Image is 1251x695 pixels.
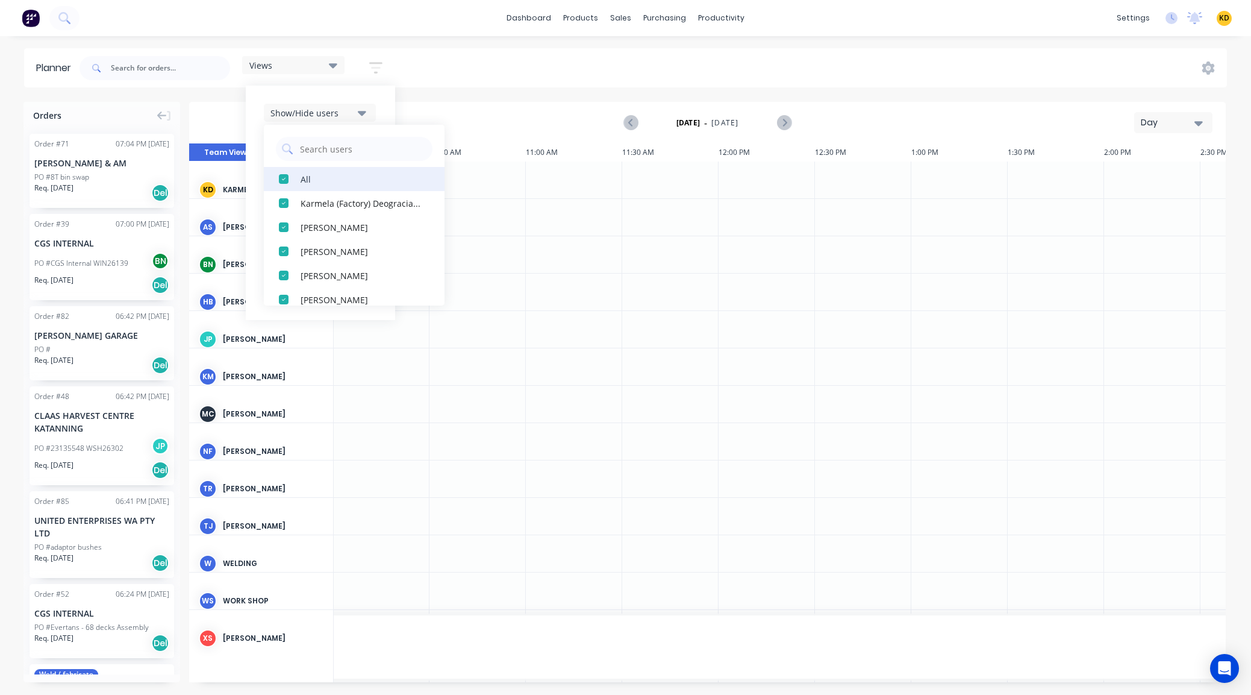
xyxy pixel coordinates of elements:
[34,311,69,322] div: Order # 82
[116,589,169,600] div: 06:24 PM [DATE]
[223,446,323,457] div: [PERSON_NAME]
[34,553,73,564] span: Req. [DATE]
[676,118,700,128] strong: [DATE]
[604,9,637,27] div: sales
[223,297,323,307] div: [PERSON_NAME]
[34,460,73,471] span: Req. [DATE]
[151,252,169,270] div: BN
[1104,143,1200,162] div: 2:00 PM
[223,483,323,494] div: [PERSON_NAME]
[223,409,323,420] div: [PERSON_NAME]
[223,184,323,195] div: Karmela (Factory) Deogracias (You)
[301,245,421,257] div: [PERSON_NAME]
[34,409,169,435] div: CLAAS HARVEST CENTRE KATANNING
[199,256,217,274] div: BN
[34,622,149,633] div: PO #Evertans - 68 decks Assembly
[199,368,217,386] div: KM
[223,334,323,345] div: [PERSON_NAME]
[911,143,1008,162] div: 1:00 PM
[1219,13,1229,24] span: KD
[34,391,69,402] div: Order # 48
[116,496,169,507] div: 06:41 PM [DATE]
[199,330,217,348] div: JP
[189,143,261,162] button: Team View
[34,589,69,600] div: Order # 52
[719,143,815,162] div: 12:00 PM
[34,258,128,269] div: PO #CGS Internal WIN26139
[116,311,169,322] div: 06:42 PM [DATE]
[151,356,169,374] div: Del
[34,633,73,644] span: Req. [DATE]
[1134,112,1212,133] button: Day
[301,221,421,233] div: [PERSON_NAME]
[22,9,40,27] img: Factory
[223,222,323,233] div: [PERSON_NAME]
[116,139,169,149] div: 07:04 PM [DATE]
[34,183,73,193] span: Req. [DATE]
[199,480,217,498] div: TR
[151,554,169,572] div: Del
[199,218,217,236] div: AS
[223,633,323,644] div: [PERSON_NAME]
[151,437,169,455] div: JP
[777,115,791,130] button: Next page
[199,555,217,573] div: W
[151,276,169,294] div: Del
[33,109,61,122] span: Orders
[711,118,738,128] span: [DATE]
[199,592,217,610] div: WS
[223,558,323,569] div: Welding
[34,172,89,183] div: PO #8T bin swap
[116,391,169,402] div: 06:42 PM [DATE]
[704,116,707,130] span: -
[1210,654,1239,683] div: Open Intercom Messenger
[199,181,217,199] div: KD
[625,115,638,130] button: Previous page
[111,56,230,80] input: Search for orders...
[270,107,354,119] div: Show/Hide users
[1008,143,1104,162] div: 1:30 PM
[223,521,323,532] div: [PERSON_NAME]
[249,59,272,72] span: Views
[223,371,323,382] div: [PERSON_NAME]
[34,219,69,230] div: Order # 39
[815,143,911,162] div: 12:30 PM
[34,443,123,454] div: PO #23135548 WSH26302
[557,9,604,27] div: products
[151,184,169,202] div: Del
[34,355,73,366] span: Req. [DATE]
[36,61,77,75] div: Planner
[429,143,526,162] div: 10:30 AM
[34,514,169,539] div: UNITED ENTERPRISES WA PTY LTD
[34,157,169,169] div: [PERSON_NAME] & AM
[34,275,73,286] span: Req. [DATE]
[501,9,557,27] a: dashboard
[116,219,169,230] div: 07:00 PM [DATE]
[34,496,69,507] div: Order # 85
[301,269,421,281] div: [PERSON_NAME]
[1141,116,1196,129] div: Day
[34,669,98,680] span: Weld / fabricate
[301,293,421,306] div: [PERSON_NAME]
[34,329,169,342] div: [PERSON_NAME] GARAGE
[151,634,169,652] div: Del
[34,542,102,553] div: PO #adaptor bushes
[1111,9,1156,27] div: settings
[223,596,323,606] div: Work Shop
[199,517,217,535] div: TJ
[34,237,169,250] div: CGS INTERNAL
[34,139,69,149] div: Order # 71
[622,143,719,162] div: 11:30 AM
[299,137,426,161] input: Search users
[692,9,750,27] div: productivity
[199,629,217,647] div: XS
[34,344,51,355] div: PO #
[526,143,622,162] div: 11:00 AM
[301,172,421,185] div: All
[151,461,169,479] div: Del
[223,259,323,270] div: [PERSON_NAME]
[199,442,217,461] div: NF
[301,197,421,209] div: Karmela (Factory) Deogracias (You)
[199,405,217,423] div: MC
[637,9,692,27] div: purchasing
